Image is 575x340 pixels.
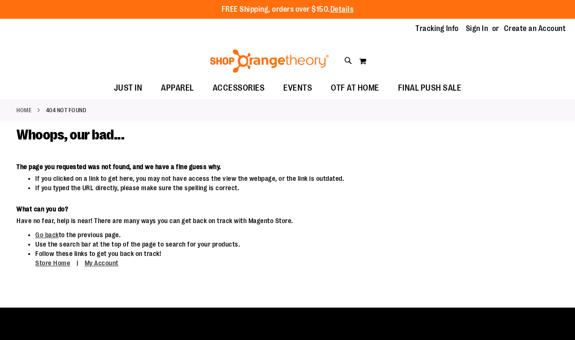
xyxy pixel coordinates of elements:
li: If you typed the URL directly, please make sure the spelling is correct. [35,183,446,193]
a: Create an Account [504,23,566,34]
span: APPAREL [161,77,194,99]
li: If you clicked on a link to get here, you may not have access the view the webpage, or the link i... [35,174,446,183]
a: My Account [85,259,119,267]
span: OTF AT HOME [331,77,379,99]
a: Go back [35,231,59,239]
dt: The page you requested was not found, and we have a fine guess why. [16,162,446,171]
p: FREE Shipping, orders over $150. [222,4,354,15]
li: Follow these links to get you back on track! [35,249,446,268]
li: Use the search bar at the top of the page to search for your products. [35,240,446,249]
a: ACCESSORIES [203,77,274,99]
a: Sign In [466,23,488,34]
span: Whoops, our bad... [16,127,124,143]
a: Store Home [35,259,70,267]
span: JUST IN [114,77,143,99]
span: | [72,255,83,271]
span: EVENTS [283,77,312,99]
a: Details [330,5,354,14]
a: EVENTS [274,77,321,99]
a: Home [16,106,32,115]
a: OTF AT HOME [321,77,389,99]
dt: What can you do? [16,204,446,214]
span: FINAL PUSH SALE [398,77,462,99]
a: Tracking Info [415,23,459,34]
a: JUST IN [104,77,152,99]
img: Shop Orangetheory [208,49,330,73]
span: ACCESSORIES [213,77,265,99]
dd: Have no fear, help is near! There are many ways you can get back on track with Magento Store. [16,216,446,225]
a: APPAREL [152,77,203,99]
strong: 404 Not Found [46,106,87,115]
a: FINAL PUSH SALE [389,77,471,99]
li: to the previous page. [35,230,446,240]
